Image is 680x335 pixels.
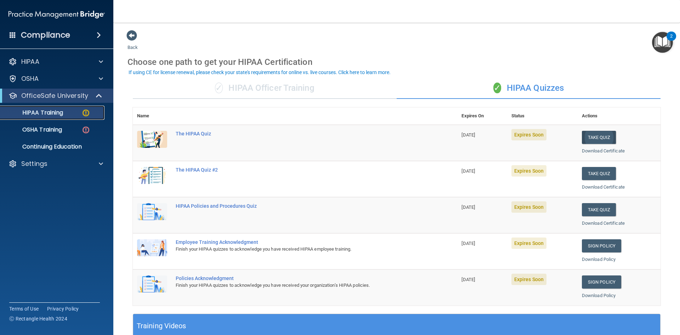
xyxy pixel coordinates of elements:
[21,91,88,100] p: OfficeSafe University
[8,7,105,22] img: PMB logo
[21,57,39,66] p: HIPAA
[582,275,621,289] a: Sign Policy
[9,315,67,322] span: Ⓒ Rectangle Health 2024
[21,160,47,168] p: Settings
[582,257,616,262] a: Download Policy
[493,83,501,93] span: ✓
[511,201,546,213] span: Expires Soon
[461,205,475,210] span: [DATE]
[511,274,546,285] span: Expires Soon
[557,285,671,313] iframe: Drift Widget Chat Controller
[81,125,90,134] img: danger-circle.6113f641.png
[582,131,616,144] button: Take Quiz
[47,305,79,312] a: Privacy Policy
[8,160,103,168] a: Settings
[8,74,103,83] a: OSHA
[137,320,186,332] h5: Training Videos
[176,131,422,136] div: The HIPAA Quiz
[127,52,666,72] div: Choose one path to get your HIPAA Certification
[670,36,673,45] div: 2
[5,109,63,116] p: HIPAA Training
[461,241,475,246] span: [DATE]
[582,167,616,180] button: Take Quiz
[133,78,397,99] div: HIPAA Officer Training
[461,132,475,138] span: [DATE]
[582,148,625,153] a: Download Certificate
[461,168,475,174] span: [DATE]
[457,107,507,125] th: Expires On
[5,126,62,133] p: OSHA Training
[81,108,90,117] img: warning-circle.0cc9ac19.png
[176,245,422,253] div: Finish your HIPAA quizzes to acknowledge you have received HIPAA employee training.
[397,78,661,99] div: HIPAA Quizzes
[582,220,625,226] a: Download Certificate
[176,239,422,245] div: Employee Training Acknowledgment
[652,32,673,53] button: Open Resource Center, 2 new notifications
[511,129,546,140] span: Expires Soon
[176,275,422,281] div: Policies Acknowledgment
[582,184,625,190] a: Download Certificate
[129,70,391,75] div: If using CE for license renewal, please check your state's requirements for online vs. live cours...
[578,107,661,125] th: Actions
[215,83,223,93] span: ✓
[507,107,578,125] th: Status
[127,69,392,76] button: If using CE for license renewal, please check your state's requirements for online vs. live cours...
[21,30,70,40] h4: Compliance
[511,238,546,249] span: Expires Soon
[8,91,103,100] a: OfficeSafe University
[582,203,616,216] button: Take Quiz
[176,281,422,290] div: Finish your HIPAA quizzes to acknowledge you have received your organization’s HIPAA policies.
[176,203,422,209] div: HIPAA Policies and Procedures Quiz
[5,143,101,150] p: Continuing Education
[127,36,138,50] a: Back
[461,277,475,282] span: [DATE]
[133,107,171,125] th: Name
[9,305,39,312] a: Terms of Use
[176,167,422,173] div: The HIPAA Quiz #2
[8,57,103,66] a: HIPAA
[21,74,39,83] p: OSHA
[511,165,546,177] span: Expires Soon
[582,239,621,252] a: Sign Policy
